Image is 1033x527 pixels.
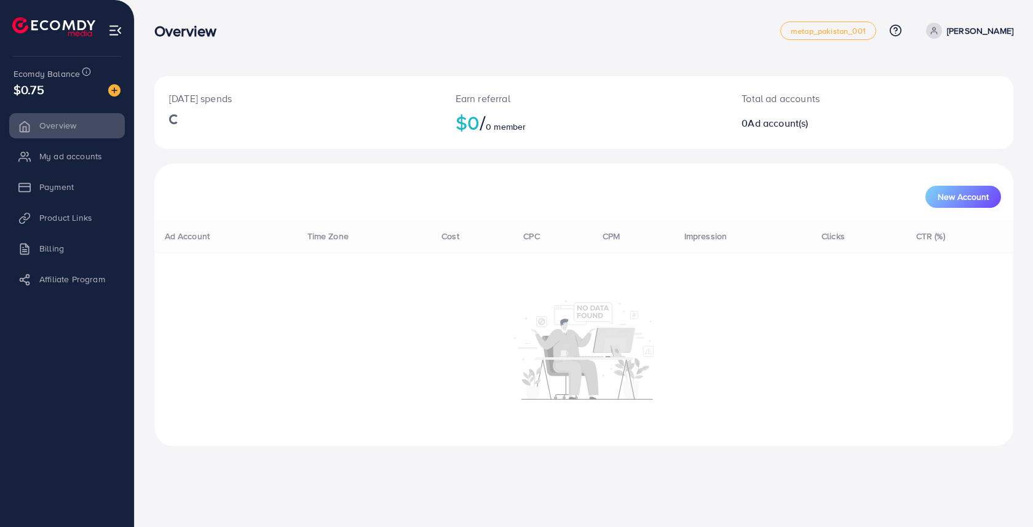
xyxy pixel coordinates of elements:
p: [DATE] spends [169,91,426,106]
span: metap_pakistan_001 [791,27,866,35]
img: image [108,84,121,97]
span: 0 member [486,121,526,133]
span: Ad account(s) [748,116,808,130]
p: Total ad accounts [742,91,927,106]
p: [PERSON_NAME] [947,23,1013,38]
img: logo [12,17,95,36]
a: [PERSON_NAME] [921,23,1013,39]
a: metap_pakistan_001 [780,22,876,40]
span: Ecomdy Balance [14,68,80,80]
span: New Account [938,192,989,201]
h2: 0 [742,117,927,129]
h2: $0 [456,111,713,134]
span: $0.75 [14,81,44,98]
p: Earn referral [456,91,713,106]
span: / [480,108,486,137]
button: New Account [925,186,1001,208]
img: menu [108,23,122,38]
h3: Overview [154,22,226,40]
